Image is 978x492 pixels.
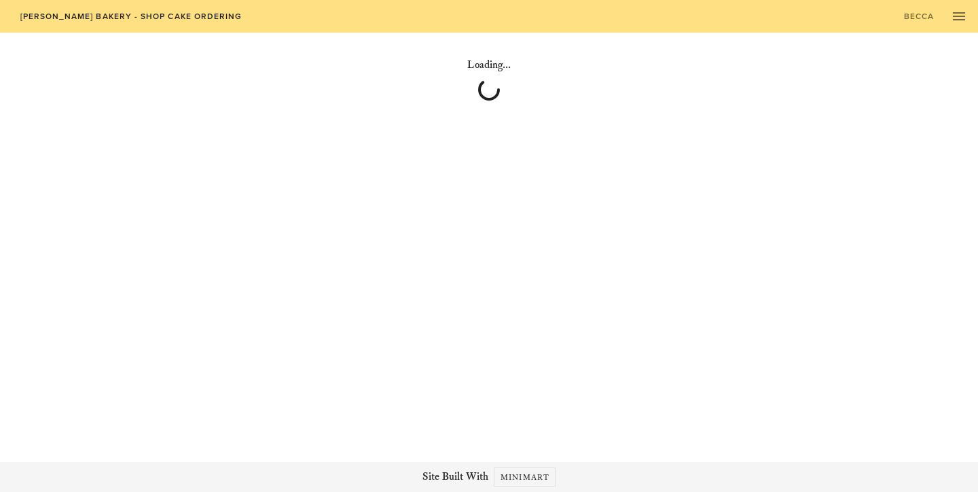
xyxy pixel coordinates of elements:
[111,57,867,73] h4: Loading...
[903,12,934,21] span: Becca
[895,7,943,26] a: Becca
[19,12,242,21] span: [PERSON_NAME] Bakery - Shop Cake Ordering
[500,472,549,482] span: Minimart
[11,7,251,26] a: [PERSON_NAME] Bakery - Shop Cake Ordering
[422,469,488,485] span: Site Built With
[494,468,556,487] a: Minimart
